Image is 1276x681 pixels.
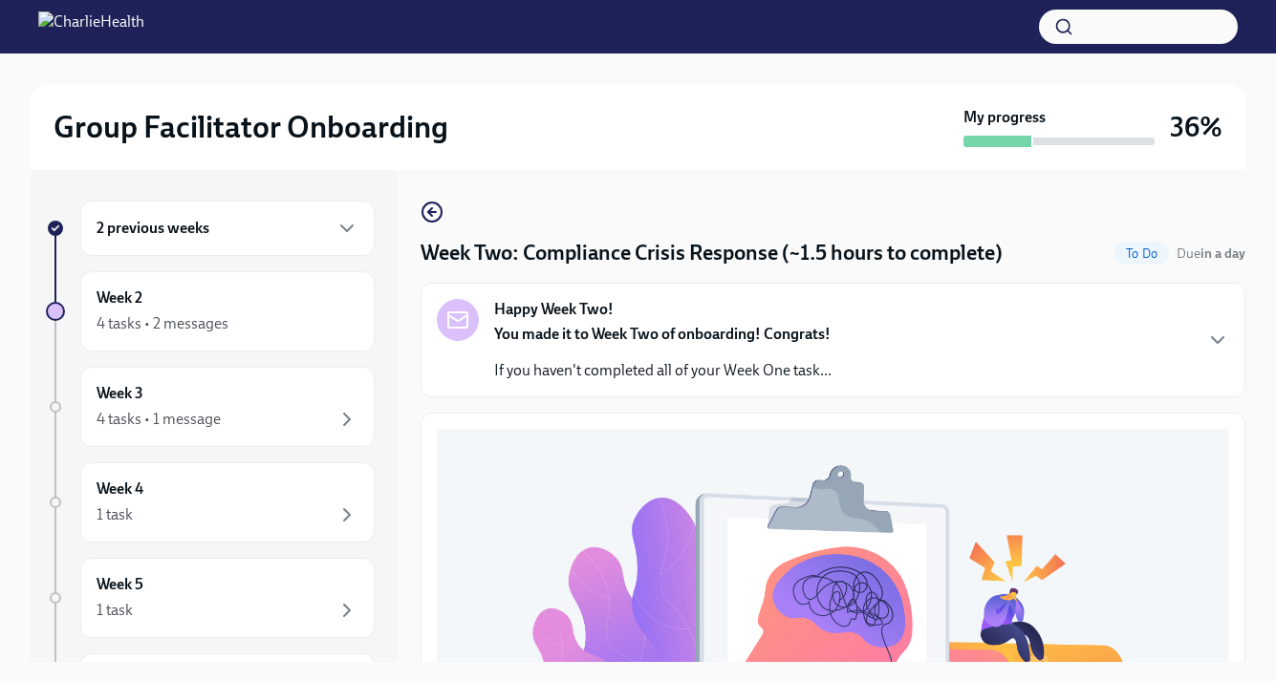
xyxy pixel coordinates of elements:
[97,504,133,525] div: 1 task
[1114,246,1169,261] span: To Do
[97,287,142,309] h6: Week 2
[494,360,832,381] p: If you haven't completed all of your Week One task...
[46,558,375,638] a: Week 51 task
[97,218,209,239] h6: 2 previous weeks
[494,299,614,320] strong: Happy Week Two!
[97,409,221,430] div: 4 tasks • 1 message
[97,479,143,500] h6: Week 4
[38,11,144,42] img: CharlieHealth
[1177,245,1245,263] span: September 29th, 2025 10:00
[1200,245,1245,262] strong: in a day
[494,325,831,343] strong: You made it to Week Two of onboarding! Congrats!
[46,462,375,543] a: Week 41 task
[46,367,375,447] a: Week 34 tasks • 1 message
[97,383,143,404] h6: Week 3
[46,271,375,351] a: Week 24 tasks • 2 messages
[97,600,133,621] div: 1 task
[54,108,448,146] h2: Group Facilitator Onboarding
[1170,110,1222,144] h3: 36%
[963,107,1046,128] strong: My progress
[80,201,375,256] div: 2 previous weeks
[97,574,143,595] h6: Week 5
[1177,245,1245,262] span: Due
[97,313,228,334] div: 4 tasks • 2 messages
[421,239,1003,267] h4: Week Two: Compliance Crisis Response (~1.5 hours to complete)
